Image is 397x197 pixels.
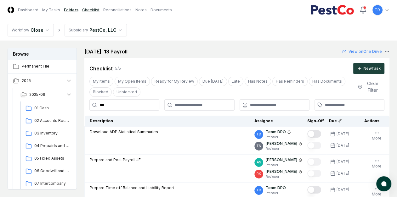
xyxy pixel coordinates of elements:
button: Mark complete [307,186,321,194]
span: 05 Fixed Assets [34,156,70,161]
button: Ready for My Review [151,77,198,86]
p: Preparer [266,163,302,167]
button: Has Documents [309,77,345,86]
a: 06 Goodwill and Intangibles [23,166,72,177]
p: [PERSON_NAME] [266,169,297,174]
span: 2025 [22,78,31,84]
div: [DATE] [337,131,349,137]
div: 5 / 5 [115,66,121,71]
span: TN [256,144,261,148]
div: Workflow [12,27,29,33]
button: More [371,129,383,142]
span: TD [375,8,380,12]
p: Team DPO [266,129,286,135]
button: 2025-09 [15,88,77,101]
div: [DATE] [337,159,349,165]
span: 2025-09 [29,92,45,97]
a: Folders [64,7,78,13]
button: Late [228,77,243,86]
a: 04 Prepaids and OCA [23,140,72,152]
span: 04 Prepaids and OCA [34,143,70,149]
div: [DATE] [337,143,349,148]
button: 2025 [8,74,77,88]
a: Documents [150,7,172,13]
div: [DATE] [337,187,349,193]
th: Assignee [252,116,305,127]
a: Checklist [82,7,99,13]
a: My Tasks [42,7,60,13]
a: Reconciliations [103,7,132,13]
a: 07 Intercompany [23,178,72,189]
span: AS [257,160,261,165]
div: Checklist [89,65,113,72]
span: RK [257,172,261,176]
span: TD [256,132,261,137]
span: TD [256,188,261,193]
button: My Open Items [115,77,150,86]
p: Reviewer [266,174,302,179]
a: 02 Accounts Receivable [23,115,72,127]
p: Team DPO [266,185,286,191]
span: 02 Accounts Receivable [34,118,70,123]
div: Due [329,118,354,124]
p: Preparer [266,191,286,195]
a: View onOne Drive [342,49,382,54]
nav: breadcrumb [8,24,127,36]
a: Dashboard [18,7,38,13]
a: Notes [135,7,147,13]
button: Unblocked [113,87,140,97]
th: Description [85,116,252,127]
button: Mark complete [307,130,321,138]
p: Prepare Time off Balance and Liability Report [90,185,174,191]
button: Clear Filter [355,78,384,96]
div: New Task [363,66,381,71]
div: [DATE] [337,171,349,176]
button: Mark complete [307,170,321,177]
span: 01 Cash [34,105,70,111]
button: More [371,157,383,170]
button: TD [372,4,383,16]
span: 03 Inventory [34,130,70,136]
span: 06 Goodwill and Intangibles [34,168,70,174]
button: Mark complete [307,142,321,149]
h3: Browse [8,48,77,60]
p: Preparer [266,135,291,140]
span: 07 Intercompany [34,181,70,186]
button: Has Notes [245,77,271,86]
button: atlas-launcher [376,176,391,191]
p: [PERSON_NAME] [266,141,297,146]
div: Subsidiary [69,27,88,33]
a: 03 Inventory [23,128,72,139]
button: My Items [89,77,113,86]
p: Download ADP Statistical Summaries [90,129,158,135]
a: Permanent File [8,60,77,74]
button: Has Reminders [272,77,308,86]
span: Permanent File [22,63,72,69]
img: Logo [8,7,14,13]
button: Mark complete [307,158,321,166]
p: Prepare and Post Payroll JE [90,157,141,163]
p: [PERSON_NAME] [266,157,297,163]
a: 05 Fixed Assets [23,153,72,164]
h2: [DATE]: 13 Payroll [84,48,128,55]
img: PestCo logo [310,5,354,15]
button: NewTask [353,63,384,74]
button: Blocked [89,87,112,97]
p: Reviewer [266,146,302,151]
a: 01 Cash [23,103,72,114]
div: Actions [359,118,384,124]
th: Sign-Off [305,116,326,127]
button: Due Today [199,77,227,86]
